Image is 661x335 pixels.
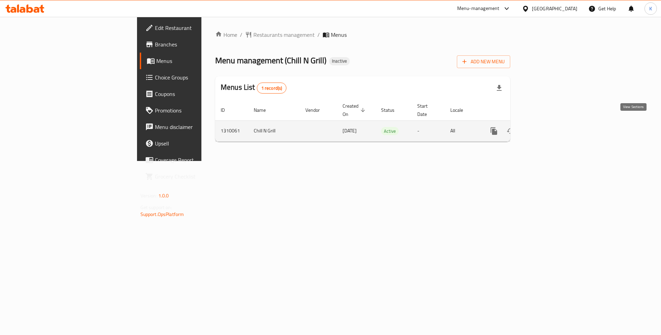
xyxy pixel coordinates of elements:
span: Vendor [305,106,329,114]
span: Choice Groups [155,73,242,82]
a: Restaurants management [245,31,315,39]
h2: Menus List [221,82,286,94]
div: Inactive [329,57,350,65]
span: Upsell [155,139,242,148]
span: Created On [343,102,367,118]
table: enhanced table [215,100,557,142]
span: Version: [140,191,157,200]
td: All [445,120,480,141]
span: Branches [155,40,242,48]
span: Menu disclaimer [155,123,242,131]
span: Grocery Checklist [155,172,242,181]
a: Grocery Checklist [140,168,248,185]
a: Support.OpsPlatform [140,210,184,219]
td: - [412,120,445,141]
li: / [317,31,320,39]
span: [DATE] [343,126,357,135]
div: Menu-management [457,4,500,13]
a: Menu disclaimer [140,119,248,135]
span: Start Date [417,102,437,118]
a: Edit Restaurant [140,20,248,36]
a: Branches [140,36,248,53]
button: Change Status [502,123,519,139]
nav: breadcrumb [215,31,510,39]
span: Name [254,106,275,114]
div: [GEOGRAPHIC_DATA] [532,5,577,12]
span: Locale [450,106,472,114]
span: Restaurants management [253,31,315,39]
span: Menus [331,31,347,39]
button: more [486,123,502,139]
div: Export file [491,80,507,96]
span: Edit Restaurant [155,24,242,32]
span: Active [381,127,399,135]
span: 1 record(s) [257,85,286,91]
th: Actions [480,100,557,121]
span: Menus [156,57,242,65]
span: Coupons [155,90,242,98]
span: Status [381,106,403,114]
a: Coverage Report [140,152,248,168]
div: Total records count [257,83,287,94]
td: Chill N Grill [248,120,300,141]
span: Get support on: [140,203,172,212]
a: Upsell [140,135,248,152]
a: Menus [140,53,248,69]
span: Add New Menu [462,57,505,66]
span: K [649,5,652,12]
span: 1.0.0 [158,191,169,200]
span: Promotions [155,106,242,115]
span: Menu management ( Chill N Grill ) [215,53,326,68]
span: Coverage Report [155,156,242,164]
a: Coupons [140,86,248,102]
button: Add New Menu [457,55,510,68]
a: Promotions [140,102,248,119]
a: Choice Groups [140,69,248,86]
span: ID [221,106,234,114]
span: Inactive [329,58,350,64]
